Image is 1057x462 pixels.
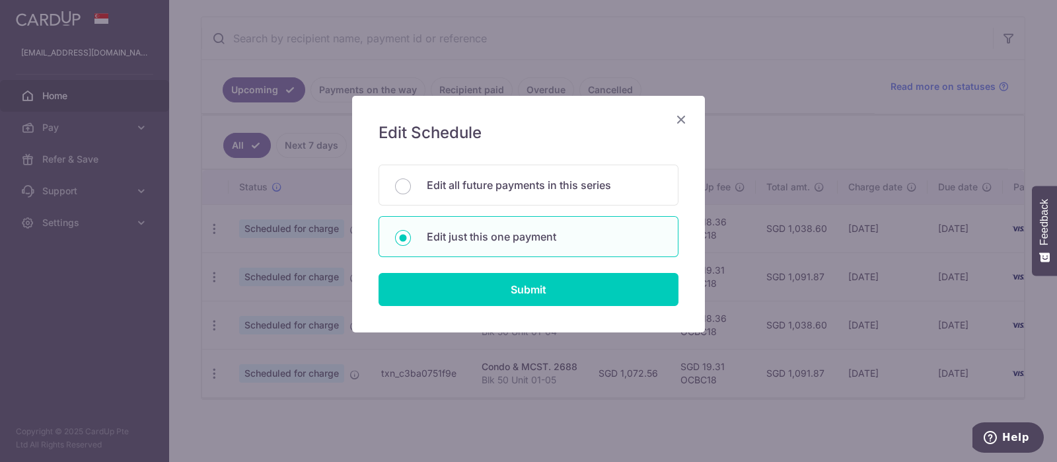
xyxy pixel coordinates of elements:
[379,273,678,306] input: Submit
[1032,186,1057,276] button: Feedback - Show survey
[379,122,678,143] h5: Edit Schedule
[427,229,662,245] p: Edit just this one payment
[427,177,662,193] p: Edit all future payments in this series
[1039,199,1050,245] span: Feedback
[972,422,1044,455] iframe: Opens a widget where you can find more information
[673,112,689,128] button: Close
